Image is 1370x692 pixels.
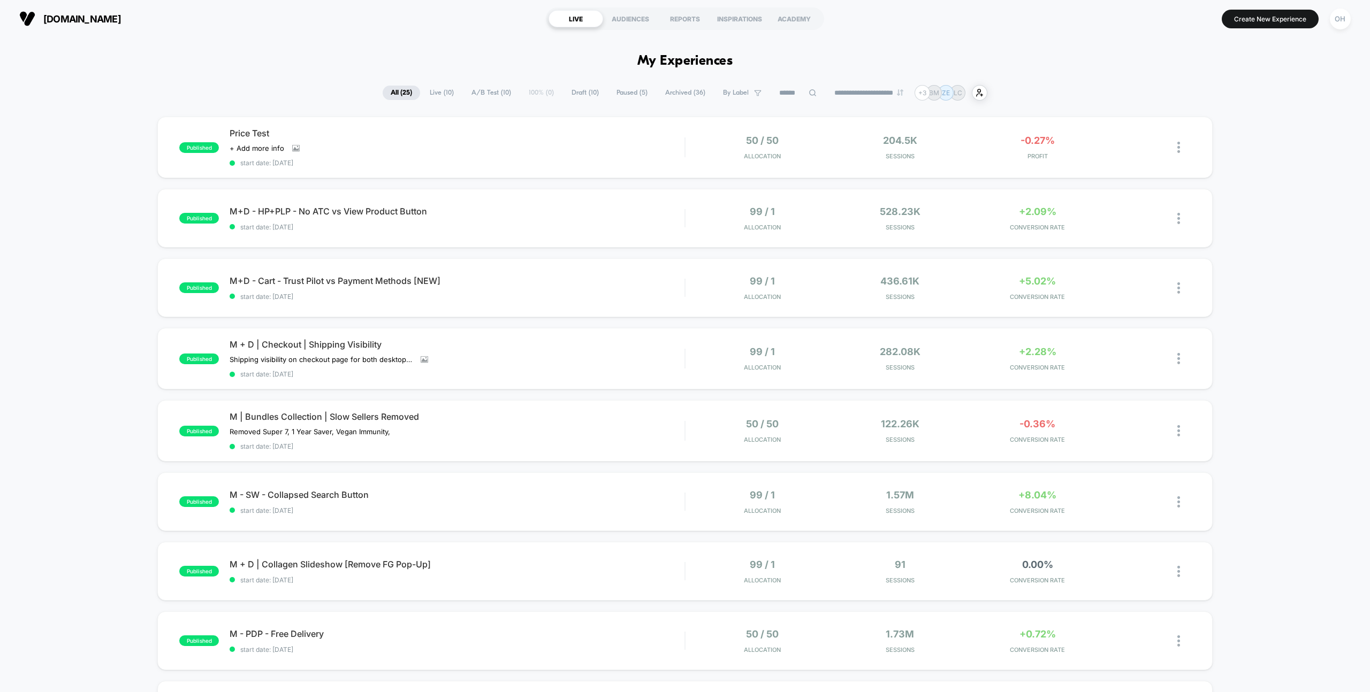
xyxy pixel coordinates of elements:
[463,86,519,100] span: A/B Test ( 10 )
[179,426,219,436] span: published
[608,86,656,100] span: Paused ( 5 )
[230,355,413,364] span: Shipping visibility on checkout page for both desktop and mobile
[744,436,781,443] span: Allocation
[929,89,939,97] p: BM
[744,364,781,371] span: Allocation
[230,206,684,217] span: M+D - HP+PLP - No ATC vs View Product Button
[230,370,684,378] span: start date: [DATE]
[179,566,219,576] span: published
[230,576,684,584] span: start date: [DATE]
[1177,425,1180,436] img: close
[750,346,775,357] span: 99 / 1
[1021,135,1055,146] span: -0.27%
[1177,142,1180,153] img: close
[834,507,966,514] span: Sessions
[230,223,684,231] span: start date: [DATE]
[895,559,905,570] span: 91
[179,142,219,153] span: published
[881,418,919,429] span: 122.26k
[834,576,966,584] span: Sessions
[179,213,219,224] span: published
[1222,10,1319,28] button: Create New Experience
[971,293,1103,301] span: CONVERSION RATE
[971,224,1103,231] span: CONVERSION RATE
[1330,9,1351,29] div: OH
[915,85,930,101] div: + 3
[744,576,781,584] span: Allocation
[657,86,713,100] span: Archived ( 36 )
[43,13,121,25] span: [DOMAIN_NAME]
[750,559,775,570] span: 99 / 1
[746,628,779,640] span: 50 / 50
[179,496,219,507] span: published
[1019,206,1056,217] span: +2.09%
[1019,418,1055,429] span: -0.36%
[834,436,966,443] span: Sessions
[230,275,684,286] span: M+D - Cart - Trust Pilot vs Payment Methods [NEW]
[834,293,966,301] span: Sessions
[746,418,779,429] span: 50 / 50
[1019,628,1056,640] span: +0.72%
[230,144,284,152] span: + Add more info
[1177,566,1180,577] img: close
[834,152,966,160] span: Sessions
[637,53,733,69] h1: My Experiences
[230,128,684,139] span: Price Test
[230,645,684,653] span: start date: [DATE]
[897,89,903,96] img: end
[1177,635,1180,647] img: close
[880,346,920,357] span: 282.08k
[744,293,781,301] span: Allocation
[971,576,1103,584] span: CONVERSION RATE
[1177,496,1180,508] img: close
[179,635,219,646] span: published
[723,89,749,97] span: By Label
[16,10,124,27] button: [DOMAIN_NAME]
[1019,346,1056,357] span: +2.28%
[744,224,781,231] span: Allocation
[886,628,914,640] span: 1.73M
[179,282,219,293] span: published
[971,646,1103,653] span: CONVERSION RATE
[1018,489,1056,501] span: +8.04%
[744,646,781,653] span: Allocation
[549,10,603,27] div: LIVE
[834,364,966,371] span: Sessions
[658,10,712,27] div: REPORTS
[746,135,779,146] span: 50 / 50
[834,224,966,231] span: Sessions
[230,628,684,639] span: M - PDP - Free Delivery
[971,364,1103,371] span: CONVERSION RATE
[750,275,775,287] span: 99 / 1
[750,489,775,501] span: 99 / 1
[880,206,920,217] span: 528.23k
[1177,353,1180,364] img: close
[767,10,821,27] div: ACADEMY
[883,135,917,146] span: 204.5k
[712,10,767,27] div: INSPIRATIONS
[744,152,781,160] span: Allocation
[1177,282,1180,294] img: close
[230,159,684,167] span: start date: [DATE]
[880,275,919,287] span: 436.61k
[230,293,684,301] span: start date: [DATE]
[1019,275,1056,287] span: +5.02%
[942,89,950,97] p: ZE
[230,339,684,350] span: M + D | Checkout | Shipping Visibility
[971,507,1103,514] span: CONVERSION RATE
[230,411,684,422] span: M | Bundles Collection | Slow Sellers Removed
[230,427,390,436] span: Removed Super 7, 1 Year Saver, Vegan Immunity,
[564,86,607,100] span: Draft ( 10 )
[744,507,781,514] span: Allocation
[603,10,658,27] div: AUDIENCES
[971,436,1103,443] span: CONVERSION RATE
[1177,213,1180,224] img: close
[422,86,462,100] span: Live ( 10 )
[886,489,914,501] span: 1.57M
[1327,8,1354,30] button: OH
[230,506,684,514] span: start date: [DATE]
[834,646,966,653] span: Sessions
[230,559,684,570] span: M + D | Collagen Slideshow [Remove FG Pop-Up]
[230,442,684,450] span: start date: [DATE]
[383,86,420,100] span: All ( 25 )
